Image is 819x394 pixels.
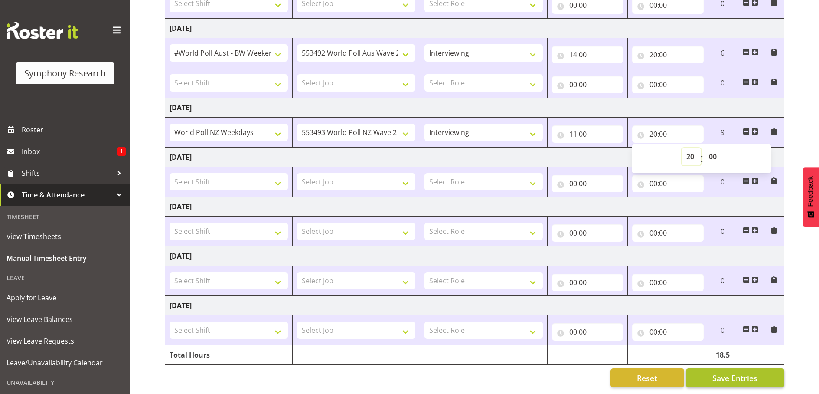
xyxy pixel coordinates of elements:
[632,175,704,192] input: Click to select...
[2,226,128,247] a: View Timesheets
[22,167,113,180] span: Shifts
[708,217,737,246] td: 0
[165,98,784,118] td: [DATE]
[700,148,703,170] span: :
[552,323,623,341] input: Click to select...
[165,296,784,315] td: [DATE]
[22,188,113,201] span: Time & Attendance
[708,315,737,345] td: 0
[24,67,106,80] div: Symphony Research
[552,274,623,291] input: Click to select...
[632,224,704,242] input: Click to select...
[610,368,684,387] button: Reset
[686,368,784,387] button: Save Entries
[552,125,623,143] input: Click to select...
[712,372,757,384] span: Save Entries
[708,38,737,68] td: 6
[632,125,704,143] input: Click to select...
[7,252,124,265] span: Manual Timesheet Entry
[2,330,128,352] a: View Leave Requests
[632,46,704,63] input: Click to select...
[708,68,737,98] td: 0
[165,345,293,365] td: Total Hours
[7,335,124,348] span: View Leave Requests
[807,176,815,207] span: Feedback
[632,323,704,341] input: Click to select...
[552,76,623,93] input: Click to select...
[2,287,128,309] a: Apply for Leave
[2,247,128,269] a: Manual Timesheet Entry
[708,345,737,365] td: 18.5
[2,374,128,391] div: Unavailability
[632,76,704,93] input: Click to select...
[2,269,128,287] div: Leave
[7,230,124,243] span: View Timesheets
[165,246,784,266] td: [DATE]
[2,352,128,374] a: Leave/Unavailability Calendar
[7,313,124,326] span: View Leave Balances
[552,46,623,63] input: Click to select...
[552,175,623,192] input: Click to select...
[165,197,784,217] td: [DATE]
[708,118,737,148] td: 9
[7,291,124,304] span: Apply for Leave
[165,148,784,167] td: [DATE]
[803,167,819,227] button: Feedback - Show survey
[22,123,126,136] span: Roster
[708,167,737,197] td: 0
[117,147,126,156] span: 1
[22,145,117,158] span: Inbox
[552,224,623,242] input: Click to select...
[165,19,784,38] td: [DATE]
[7,356,124,369] span: Leave/Unavailability Calendar
[708,266,737,296] td: 0
[637,372,657,384] span: Reset
[632,274,704,291] input: Click to select...
[2,208,128,226] div: Timesheet
[7,22,78,39] img: Rosterit website logo
[2,309,128,330] a: View Leave Balances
